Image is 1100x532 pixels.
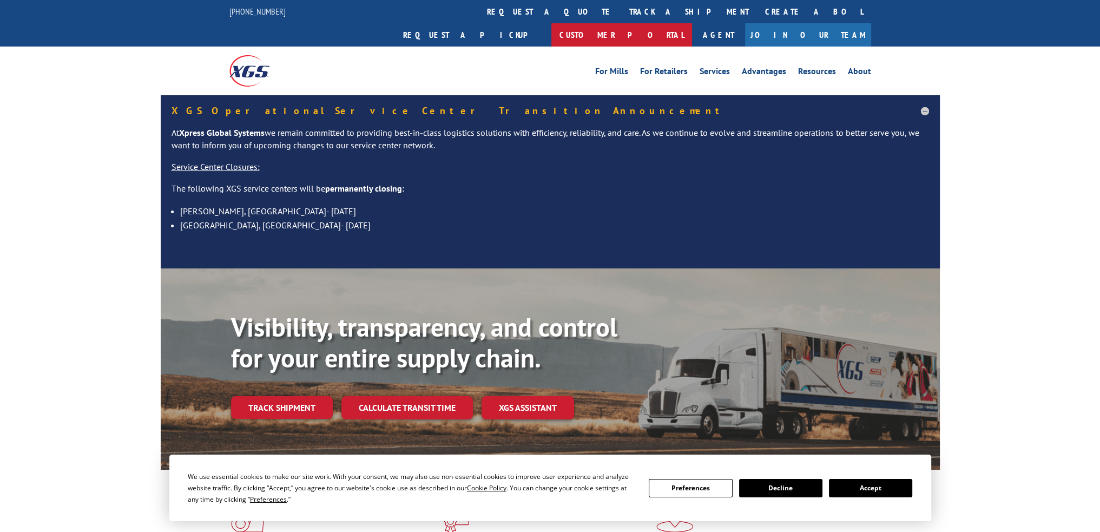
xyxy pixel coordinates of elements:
p: At we remain committed to providing best-in-class logistics solutions with efficiency, reliabilit... [172,127,929,161]
a: Services [700,67,730,79]
a: Customer Portal [551,23,692,47]
a: Advantages [742,67,786,79]
strong: Xpress Global Systems [179,127,265,138]
p: The following XGS service centers will be : [172,182,929,204]
div: We use essential cookies to make our site work. With your consent, we may also use non-essential ... [188,471,636,505]
a: Track shipment [231,396,333,419]
strong: permanently closing [325,183,402,194]
li: [GEOGRAPHIC_DATA], [GEOGRAPHIC_DATA]- [DATE] [180,218,929,232]
span: Cookie Policy [467,483,506,492]
a: For Mills [595,67,628,79]
li: [PERSON_NAME], [GEOGRAPHIC_DATA]- [DATE] [180,204,929,218]
a: [PHONE_NUMBER] [229,6,286,17]
a: Resources [798,67,836,79]
span: Preferences [250,495,287,504]
a: XGS ASSISTANT [482,396,574,419]
button: Decline [739,479,822,497]
a: For Retailers [640,67,688,79]
button: Accept [829,479,912,497]
a: Join Our Team [745,23,871,47]
a: Agent [692,23,745,47]
a: Calculate transit time [341,396,473,419]
h5: XGS Operational Service Center Transition Announcement [172,106,929,116]
a: Request a pickup [395,23,551,47]
b: Visibility, transparency, and control for your entire supply chain. [231,310,617,375]
div: Cookie Consent Prompt [169,455,931,521]
a: About [848,67,871,79]
button: Preferences [649,479,732,497]
u: Service Center Closures: [172,161,260,172]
